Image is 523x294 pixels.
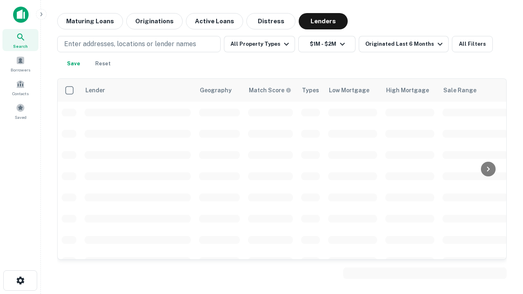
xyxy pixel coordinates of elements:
th: High Mortgage [381,79,438,102]
h6: Match Score [249,86,290,95]
button: Save your search to get updates of matches that match your search criteria. [60,56,87,72]
div: Capitalize uses an advanced AI algorithm to match your search with the best lender. The match sco... [249,86,291,95]
a: Borrowers [2,53,38,75]
div: High Mortgage [386,85,429,95]
button: All Filters [452,36,493,52]
button: Originations [126,13,183,29]
th: Types [297,79,324,102]
th: Lender [80,79,195,102]
p: Enter addresses, locations or lender names [64,39,196,49]
div: Geography [200,85,232,95]
a: Contacts [2,76,38,98]
button: All Property Types [224,36,295,52]
span: Search [13,43,28,49]
button: $1M - $2M [298,36,355,52]
button: Maturing Loans [57,13,123,29]
iframe: Chat Widget [482,203,523,242]
div: Low Mortgage [329,85,369,95]
span: Borrowers [11,67,30,73]
div: Types [302,85,319,95]
a: Search [2,29,38,51]
th: Geography [195,79,244,102]
th: Sale Range [438,79,512,102]
img: capitalize-icon.png [13,7,29,23]
button: Distress [246,13,295,29]
th: Low Mortgage [324,79,381,102]
button: Originated Last 6 Months [359,36,449,52]
button: Active Loans [186,13,243,29]
button: Enter addresses, locations or lender names [57,36,221,52]
th: Capitalize uses an advanced AI algorithm to match your search with the best lender. The match sco... [244,79,297,102]
span: Saved [15,114,27,120]
a: Saved [2,100,38,122]
button: Lenders [299,13,348,29]
div: Sale Range [443,85,476,95]
button: Reset [90,56,116,72]
div: Originated Last 6 Months [365,39,445,49]
div: Lender [85,85,105,95]
span: Contacts [12,90,29,97]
